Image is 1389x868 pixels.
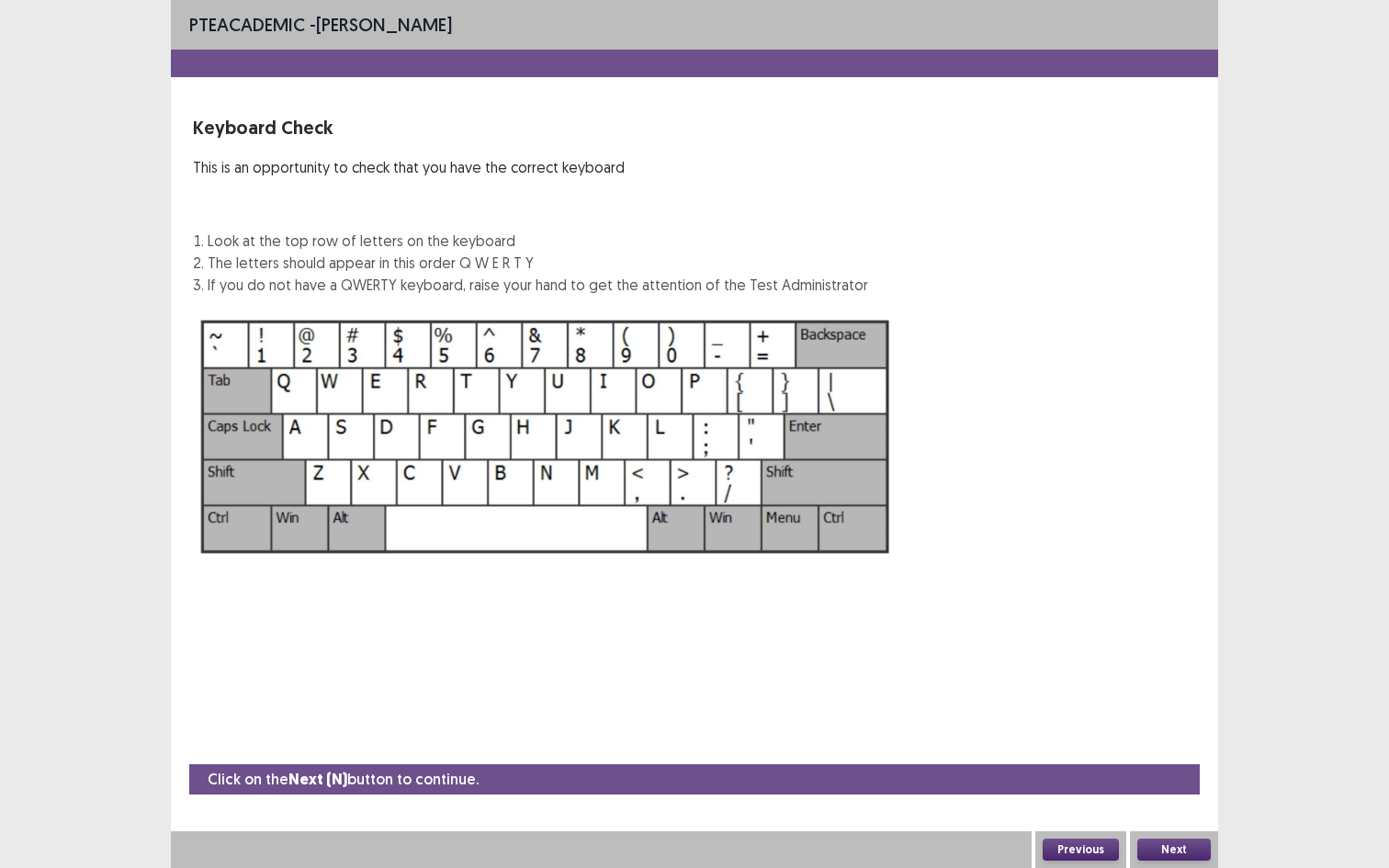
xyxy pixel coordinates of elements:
li: If you do not have a QWERTY keyboard, raise your hand to get the attention of the Test Administrator [208,274,868,296]
li: The letters should appear in this order Q W E R T Y [208,252,868,274]
button: Previous [1043,839,1119,861]
span: PTE academic [189,13,305,36]
button: Next [1137,839,1211,861]
p: Keyboard Check [193,114,868,141]
li: Look at the top row of letters on the keyboard [208,230,868,252]
img: Keyboard Image [193,310,898,563]
p: This is an opportunity to check that you have the correct keyboard [193,156,868,178]
strong: Next (N) [288,770,347,789]
p: Click on the button to continue. [208,768,479,791]
p: - [PERSON_NAME] [189,11,452,39]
